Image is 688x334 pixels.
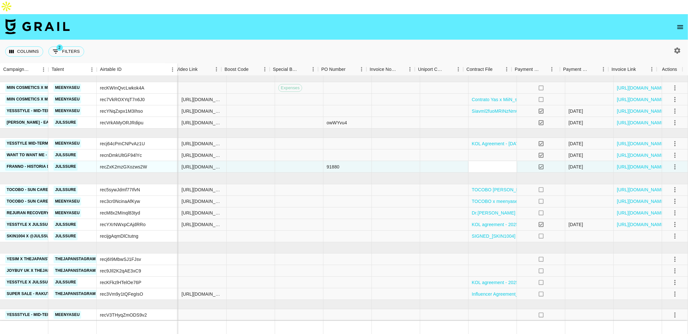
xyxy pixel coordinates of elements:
div: rec9JIl2K2qAE3xC9 [100,268,141,274]
a: [URL][DOMAIN_NAME] [617,221,666,228]
a: KOL agreement - 2025 Julssure V2.pdf [472,221,552,228]
div: 91880 [327,164,340,170]
button: Menu [308,64,318,74]
div: recM8x2MInql83tyd [100,210,140,216]
div: 27/8/2025 [569,221,583,228]
div: Campaign (Type) [3,63,30,76]
a: thejapanstagram [54,267,97,275]
button: Menu [647,64,657,74]
button: Menu [87,65,97,74]
button: select merge strategy [670,265,681,276]
div: 29/7/2025 [569,119,583,126]
button: select merge strategy [670,277,681,288]
div: ​https://www.instagram.com/reel/DN3QlaDZEQp/ [182,198,223,205]
a: julssure [54,151,78,159]
div: Airtable ID [97,63,177,76]
button: Sort [396,65,405,74]
div: Actions [657,63,683,76]
div: 30/7/2025 [569,164,583,170]
button: Menu [547,64,557,74]
a: SIGNED_[SKIN1004] B2B Agreement_julssure.pdf [472,233,575,239]
div: https://www.instagram.com/reel/DLPovwnzntA/ [182,108,223,114]
a: [URL][DOMAIN_NAME] [617,85,666,91]
div: Boost Code [224,63,249,76]
div: recijgAqmDlCtutng [100,233,138,239]
div: recVrkAMyORJRdipu [100,119,144,126]
button: Menu [212,64,221,74]
button: Select columns [5,46,43,57]
div: Contract File [466,63,493,76]
div: Uniport Contact Email [415,63,463,76]
a: YessStyle - Mid-Term - JUNE [5,107,69,115]
div: Special Booking Type [273,63,299,76]
a: Miin Cosmetics x Meenyaseu (First collaboration) [5,95,122,103]
a: [PERSON_NAME] - Easy Lover [5,119,70,127]
div: https://www.instagram.com/p/DMAypDhSh1p/ [182,152,223,158]
button: select merge strategy [670,150,681,161]
button: select merge strategy [670,310,681,320]
a: julssure [54,163,78,171]
div: Payment Sent [512,63,560,76]
div: Payment Sent Date [563,63,590,76]
a: [URL][DOMAIN_NAME] [617,119,666,126]
a: Yesstyle x Julssure - SEPTIEMBRE 2025 [5,278,94,286]
button: Sort [30,65,39,74]
a: thejapanstagram [54,255,97,263]
button: Sort [299,65,308,74]
button: select merge strategy [670,289,681,300]
button: select merge strategy [670,138,681,149]
button: Sort [345,65,354,74]
div: rec3Vm9y1tQFegIsO [100,291,143,297]
div: 5/8/2025 [569,108,583,114]
button: select merge strategy [670,207,681,218]
div: Boost Code [221,63,270,76]
div: recj6I9MbwSJ1FJsv [100,256,141,262]
div: https://www.instagram.com/p/DM5MXB-yvZt/ [182,221,223,228]
a: Super Sale - Rakuten Travel [GEOGRAPHIC_DATA] [5,290,116,298]
a: [URL][DOMAIN_NAME] [617,186,666,193]
div: Payment Sent [515,63,540,76]
div: Video Link [173,63,221,76]
a: Yesstyle Mid-Term (May/June/July/November) [5,139,108,148]
div: https://www.youtube.com/watch?v=OxokWu1dKuU&t=391s [182,96,223,103]
button: select merge strategy [670,161,681,172]
a: KOL Agreement - [DATE] to [DATE] - [MEDICAL_DATA][PERSON_NAME] (2).pdf [472,140,638,147]
button: select merge strategy [670,117,681,128]
a: julssure [54,278,78,286]
button: Sort [249,65,258,74]
div: recnDmkUltGF94lYc [100,152,142,158]
button: Menu [39,65,48,74]
button: Sort [493,65,502,74]
a: meenyaseu [54,139,81,148]
div: Payment Sent Date [560,63,608,76]
div: PO Number [321,63,345,76]
a: JOYBUY UK x Thejapanstagram [5,267,77,275]
div: https://www.instagram.com/reel/DN2_6Pg5uGA/ [182,186,223,193]
button: Sort [540,65,549,74]
a: YESIM x thejapanstagram [5,255,66,263]
div: Invoice Notes [370,63,396,76]
button: select merge strategy [670,231,681,242]
button: Menu [357,64,366,74]
div: recZxK2mzGXozws2W [100,164,147,170]
div: Invoice Link [612,63,636,76]
a: Rejuran Recovery - 345 cream [5,209,76,217]
a: TOCOBO - Sun Care Press Kit campaign [5,186,94,194]
button: Menu [260,64,270,74]
a: TOCOBO x meenyaseu contract -1.pdf [472,198,551,205]
div: rec7VkROXYqT7n6J0 [100,96,145,103]
a: KOL agreement - 2025 Julssure V2.pdf [472,279,552,286]
button: select merge strategy [670,196,681,207]
a: julssure [54,119,78,127]
div: rec3cr0NcinaAfKyw [100,198,140,205]
div: Special Booking Type [270,63,318,76]
button: open drawer [674,21,687,33]
a: meenyaseu [54,197,81,205]
a: [URL][DOMAIN_NAME] [617,140,666,147]
button: Show filters [48,46,84,57]
button: Menu [599,64,608,74]
span: Expenses [279,85,302,91]
a: Franno - Historia de Amor [5,163,67,171]
div: Talent [48,63,97,76]
div: rec5sywJdmf77IfvN [100,186,140,193]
